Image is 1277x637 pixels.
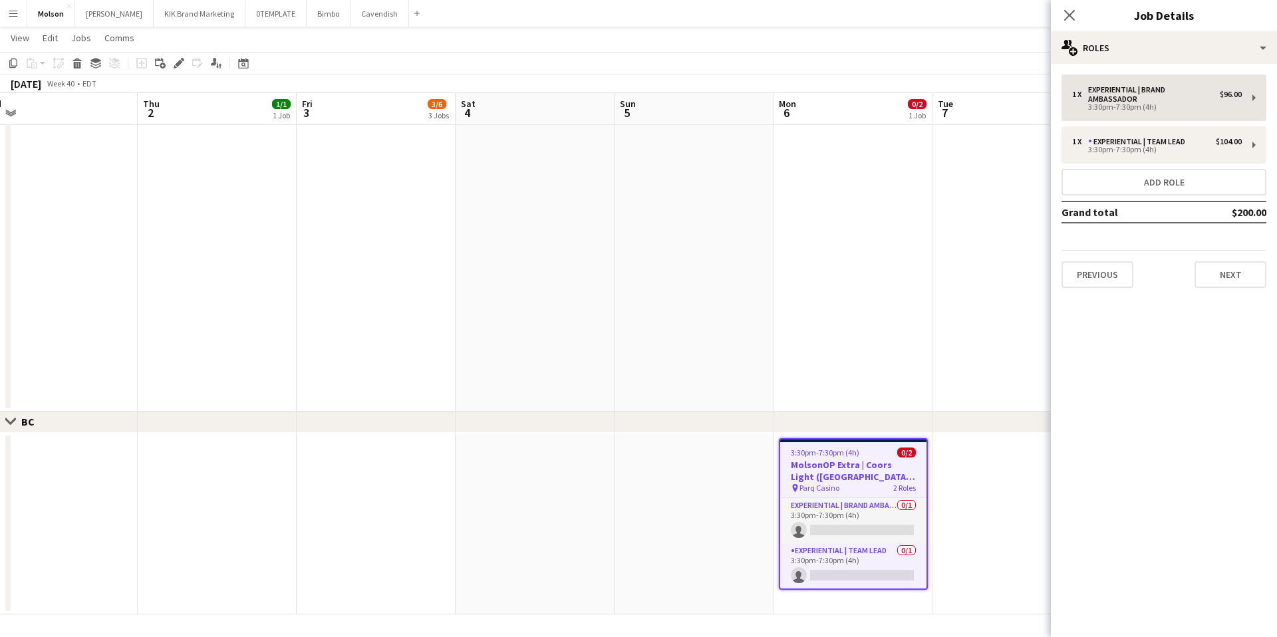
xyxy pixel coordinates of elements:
span: 5 [618,105,636,120]
span: Sat [461,98,476,110]
div: 1 Job [909,110,926,120]
app-card-role: Experiential | Team Lead0/13:30pm-7:30pm (4h) [780,543,926,588]
div: 3 Jobs [428,110,449,120]
button: Add role [1062,169,1266,195]
div: $104.00 [1216,137,1242,146]
button: Bimbo [307,1,351,27]
span: Comms [104,32,134,44]
button: Next [1195,261,1266,288]
span: Week 40 [44,78,77,88]
span: Parq Casino [799,483,839,493]
span: 6 [777,105,796,120]
span: 3 [300,105,313,120]
span: Thu [143,98,160,110]
td: Grand total [1062,201,1188,223]
span: View [11,32,29,44]
a: Jobs [66,29,96,47]
span: Mon [779,98,796,110]
button: Molson [27,1,75,27]
div: EDT [82,78,96,88]
span: 1/1 [272,99,291,109]
span: Tue [938,98,953,110]
a: Edit [37,29,63,47]
span: 4 [459,105,476,120]
span: Sun [620,98,636,110]
div: Experiential | Brand Ambassador [1088,85,1220,104]
app-card-role: Experiential | Brand Ambassador0/13:30pm-7:30pm (4h) [780,498,926,543]
h3: MolsonOP Extra | Coors Light ([GEOGRAPHIC_DATA], [GEOGRAPHIC_DATA]) [780,459,926,483]
div: Experiential | Team Lead [1088,137,1191,146]
button: 0TEMPLATE [245,1,307,27]
span: 3:30pm-7:30pm (4h) [791,447,859,457]
div: 1 x [1072,90,1088,99]
button: [PERSON_NAME] [75,1,154,27]
span: Edit [43,32,58,44]
div: 3:30pm-7:30pm (4h) [1072,104,1242,110]
app-job-card: 3:30pm-7:30pm (4h)0/2MolsonOP Extra | Coors Light ([GEOGRAPHIC_DATA], [GEOGRAPHIC_DATA]) Parq Cas... [779,438,928,590]
span: 2 [141,105,160,120]
td: $200.00 [1188,201,1266,223]
div: BC [21,415,45,428]
div: 1 Job [273,110,290,120]
div: Roles [1051,32,1277,64]
div: 1 x [1072,137,1088,146]
button: Previous [1062,261,1133,288]
a: View [5,29,35,47]
div: $96.00 [1220,90,1242,99]
span: 3/6 [428,99,446,109]
span: 0/2 [897,447,916,457]
h3: Job Details [1051,7,1277,24]
span: Fri [302,98,313,110]
span: 2 Roles [893,483,916,493]
span: Jobs [71,32,91,44]
button: Cavendish [351,1,409,27]
span: 7 [936,105,953,120]
button: KIK Brand Marketing [154,1,245,27]
div: [DATE] [11,77,41,90]
span: 0/2 [908,99,926,109]
a: Comms [99,29,140,47]
div: 3:30pm-7:30pm (4h) [1072,146,1242,153]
